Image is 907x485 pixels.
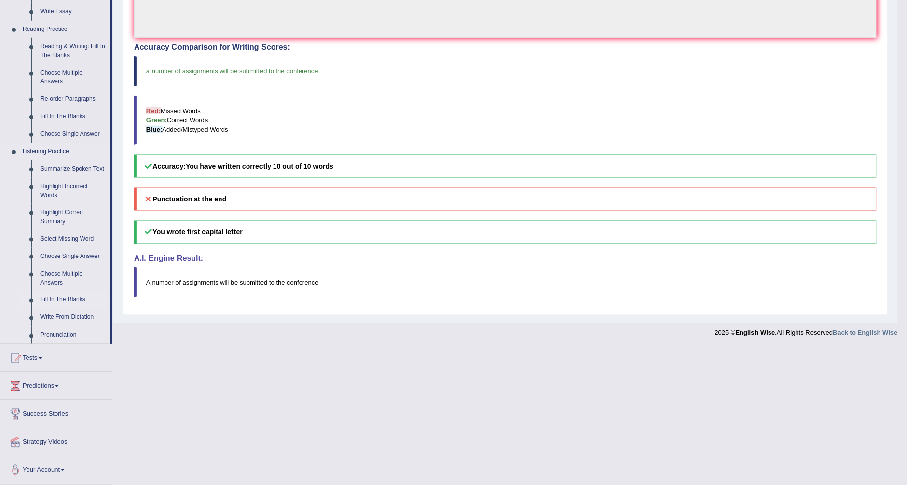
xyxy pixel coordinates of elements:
[134,221,877,244] h5: You wrote first capital letter
[287,279,318,286] span: conference
[186,162,333,170] b: You have written correctly 10 out of 10 words
[36,327,110,344] a: Pronunciation
[36,291,110,309] a: Fill In The Blanks
[36,160,110,178] a: Summarize Spoken Text
[269,279,275,286] span: to
[240,279,267,286] span: submitted
[18,21,110,38] a: Reading Practice
[36,309,110,327] a: Write From Dictation
[146,116,167,124] b: Green:
[146,126,163,133] b: Blue:
[36,125,110,143] a: Choose Single Answer
[833,329,898,337] a: Back to English Wise
[183,279,219,286] span: assignments
[36,108,110,126] a: Fill In The Blanks
[36,230,110,248] a: Select Missing Word
[146,67,318,75] span: a number of assignments will be submitted to the conference
[175,279,181,286] span: of
[134,155,877,178] h5: Accuracy:
[220,279,229,286] span: will
[0,372,112,397] a: Predictions
[134,96,877,144] blockquote: Missed Words Correct Words Added/Mistyped Words
[36,248,110,265] a: Choose Single Answer
[0,400,112,425] a: Success Stories
[36,38,110,64] a: Reading & Writing: Fill In The Blanks
[134,254,877,263] h4: A.I. Engine Result:
[152,279,174,286] span: number
[36,90,110,108] a: Re-order Paragraphs
[36,204,110,230] a: Highlight Correct Summary
[134,188,877,211] h5: Punctuation at the end
[715,323,898,338] div: 2025 © All Rights Reserved
[36,3,110,21] a: Write Essay
[0,456,112,481] a: Your Account
[231,279,238,286] span: be
[0,344,112,369] a: Tests
[276,279,285,286] span: the
[36,265,110,291] a: Choose Multiple Answers
[0,428,112,453] a: Strategy Videos
[36,64,110,90] a: Choose Multiple Answers
[18,143,110,161] a: Listening Practice
[146,107,161,114] b: Red:
[736,329,777,337] strong: English Wise.
[134,43,877,52] h4: Accuracy Comparison for Writing Scores:
[36,178,110,204] a: Highlight Incorrect Words
[146,279,150,286] span: A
